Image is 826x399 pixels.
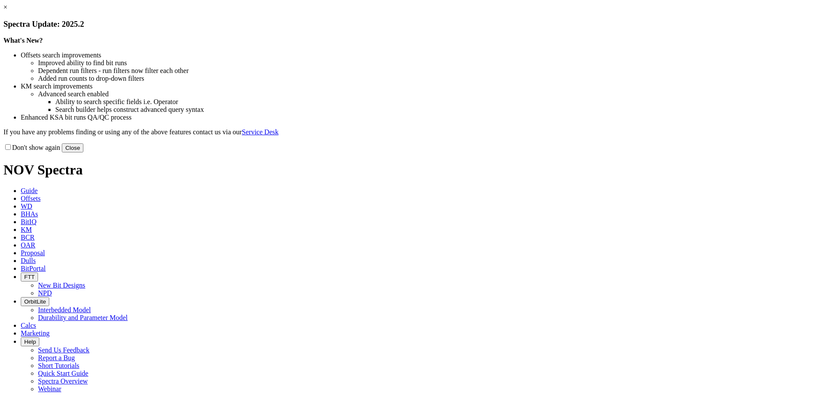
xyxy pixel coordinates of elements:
a: NPD [38,289,52,297]
li: Enhanced KSA bit runs QA/QC process [21,114,823,121]
span: WD [21,203,32,210]
a: Short Tutorials [38,362,79,369]
h1: NOV Spectra [3,162,823,178]
span: Help [24,339,36,345]
a: New Bit Designs [38,282,85,289]
span: FTT [24,274,35,280]
li: Offsets search improvements [21,51,823,59]
label: Don't show again [3,144,60,151]
li: KM search improvements [21,82,823,90]
span: OrbitLite [24,298,46,305]
li: Advanced search enabled [38,90,823,98]
span: Proposal [21,249,45,256]
li: Dependent run filters - run filters now filter each other [38,67,823,75]
a: Durability and Parameter Model [38,314,128,321]
span: OAR [21,241,35,249]
p: If you have any problems finding or using any of the above features contact us via our [3,128,823,136]
li: Improved ability to find bit runs [38,59,823,67]
span: Offsets [21,195,41,202]
span: BCR [21,234,35,241]
li: Ability to search specific fields i.e. Operator [55,98,823,106]
span: Guide [21,187,38,194]
a: Service Desk [242,128,279,136]
span: KM [21,226,32,233]
span: BitIQ [21,218,36,225]
h3: Spectra Update: 2025.2 [3,19,823,29]
input: Don't show again [5,144,11,150]
span: Marketing [21,329,50,337]
button: Close [62,143,83,152]
span: BHAs [21,210,38,218]
a: Report a Bug [38,354,75,361]
li: Added run counts to drop-down filters [38,75,823,82]
li: Search builder helps construct advanced query syntax [55,106,823,114]
a: Send Us Feedback [38,346,89,354]
a: Spectra Overview [38,377,88,385]
a: Interbedded Model [38,306,91,313]
a: Quick Start Guide [38,370,88,377]
span: Calcs [21,322,36,329]
a: × [3,3,7,11]
span: Dulls [21,257,36,264]
a: Webinar [38,385,61,393]
span: BitPortal [21,265,46,272]
strong: What's New? [3,37,43,44]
